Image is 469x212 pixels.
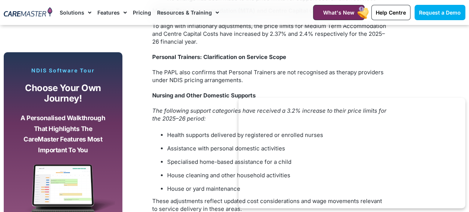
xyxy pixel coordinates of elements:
span: What's New [323,9,354,16]
span: Help Centre [376,9,406,16]
em: The following support categories have received a 3.2% increase to their price limits for the 2025... [152,107,387,122]
p: A personalised walkthrough that highlights the CareMaster features most important to you [17,113,109,155]
span: Request a Demo [419,9,461,16]
span: Nursing and Other Domestic Supports [152,92,256,99]
img: CareMaster Logo [4,7,52,18]
iframe: Popup CTA [238,98,465,208]
li: Health supports delivered by registered or enrolled nurses [167,130,387,140]
p: NDIS Software Tour [11,67,115,74]
li: House or yard maintenance [167,184,387,194]
p: To align with inflationary adjustments, the price limits for Medium Term Accommodation and Centre... [152,22,387,46]
p: The PAPL also confirms that Personal Trainers are not recognised as therapy providers under NDIS ... [152,68,387,84]
a: Request a Demo [415,5,465,20]
a: Help Centre [371,5,410,20]
li: House cleaning and other household activities [167,170,387,181]
span: Personal Trainers: Clarification on Service Scope [152,53,286,60]
a: What's New [313,5,365,20]
li: Specialised home-based assistance for a child [167,157,387,167]
p: Choose your own journey! [17,83,109,104]
li: Assistance with personal domestic activities [167,143,387,154]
